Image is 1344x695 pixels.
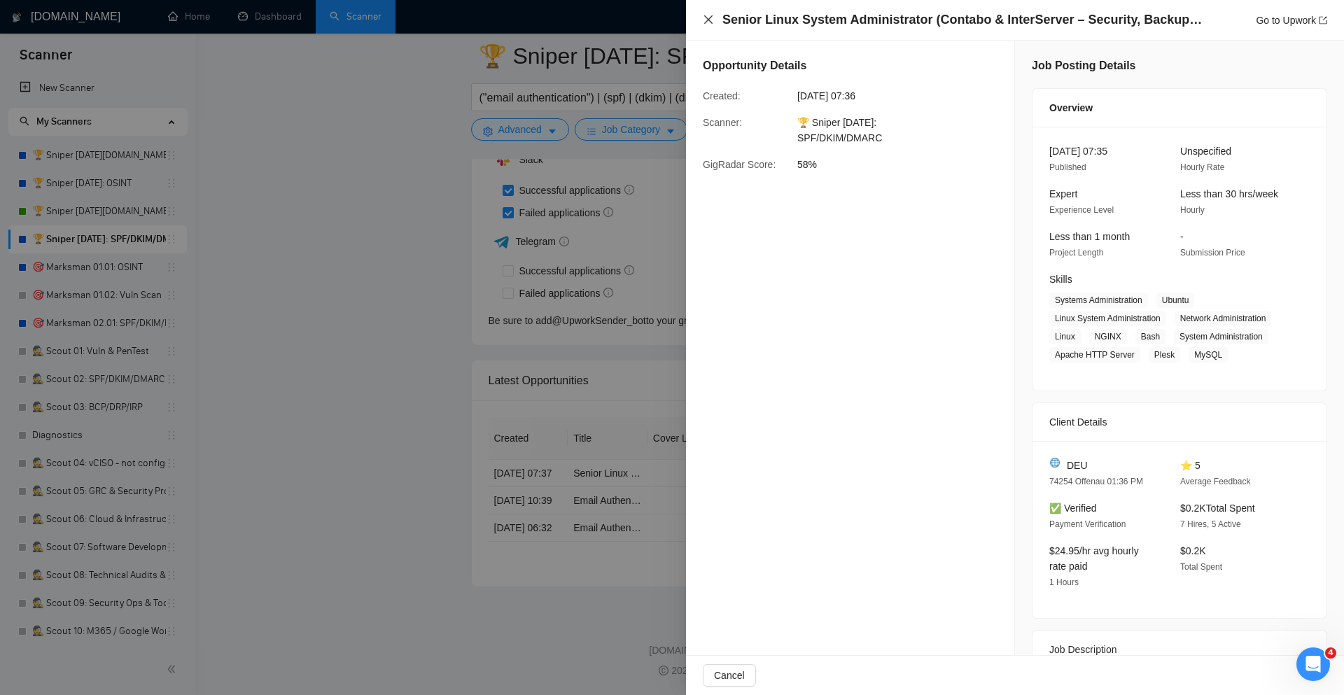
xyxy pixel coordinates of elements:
span: [DATE] 07:36 [797,88,1007,104]
span: Skills [1049,274,1072,285]
span: $0.2K Total Spent [1180,503,1255,514]
h5: Job Posting Details [1032,57,1135,74]
div: Client Details [1049,403,1310,441]
span: 🏆 Sniper [DATE]: SPF/DKIM/DMARC [797,117,882,143]
h5: Opportunity Details [703,57,806,74]
div: Job Description [1049,631,1310,668]
button: Close [703,14,714,26]
span: close [703,14,714,25]
span: Linux System Administration [1049,311,1166,326]
span: System Administration [1174,329,1268,344]
span: Experience Level [1049,205,1114,215]
button: Cancel [703,664,756,687]
span: Less than 1 month [1049,231,1130,242]
span: 4 [1325,647,1336,659]
span: $24.95/hr avg hourly rate paid [1049,545,1139,572]
a: Go to Upworkexport [1256,15,1327,26]
span: export [1319,16,1327,24]
h4: Senior Linux System Administrator (Contabo & InterServer – Security, Backup & Optimization) [722,11,1205,29]
span: Network Administration [1175,311,1272,326]
span: Less than 30 hrs/week [1180,188,1278,199]
span: 7 Hires, 5 Active [1180,519,1241,529]
span: - [1180,231,1184,242]
span: Hourly Rate [1180,162,1224,172]
span: 58% [797,157,1007,172]
span: Ubuntu [1156,293,1195,308]
span: Scanner: [703,117,742,128]
span: DEU [1067,458,1088,473]
span: Total Spent [1180,562,1222,572]
span: Unspecified [1180,146,1231,157]
span: ⭐ 5 [1180,460,1200,471]
span: Linux [1049,329,1081,344]
span: Systems Administration [1049,293,1148,308]
iframe: Intercom live chat [1296,647,1330,681]
span: Created: [703,90,741,101]
span: ✅ Verified [1049,503,1097,514]
span: Payment Verification [1049,519,1126,529]
span: MySQL [1189,347,1228,363]
span: Overview [1049,100,1093,115]
span: [DATE] 07:35 [1049,146,1107,157]
span: NGINX [1089,329,1127,344]
span: Expert [1049,188,1077,199]
span: Average Feedback [1180,477,1251,486]
span: Hourly [1180,205,1205,215]
span: Bash [1135,329,1165,344]
img: 🌐 [1050,458,1060,468]
span: Cancel [714,668,745,683]
span: Apache HTTP Server [1049,347,1140,363]
span: $0.2K [1180,545,1206,556]
span: 74254 Offenau 01:36 PM [1049,477,1143,486]
span: 1 Hours [1049,577,1079,587]
span: Plesk [1149,347,1180,363]
span: GigRadar Score: [703,159,776,170]
span: Project Length [1049,248,1103,258]
span: Published [1049,162,1086,172]
span: Submission Price [1180,248,1245,258]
